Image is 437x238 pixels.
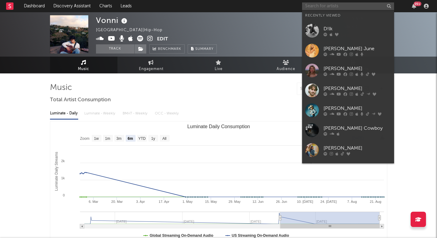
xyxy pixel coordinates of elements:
text: 3m [116,136,121,141]
div: [PERSON_NAME] June [324,45,391,52]
span: Total Artist Consumption [50,96,111,104]
button: Summary [188,44,217,54]
a: [PERSON_NAME] [302,160,394,180]
text: Zoom [80,136,90,141]
div: [GEOGRAPHIC_DATA] | Hip-Hop [96,27,170,34]
text: 1. May [182,200,193,203]
div: [PERSON_NAME] [324,144,391,152]
a: Audience [252,57,320,73]
text: 24. [DATE] [320,200,336,203]
text: Global Streaming On-Demand Audio [150,233,213,238]
button: Track [96,44,134,54]
text: 1m [105,136,110,141]
text: US Streaming On-Demand Audio [232,233,289,238]
div: Luminate - Daily [50,108,78,119]
a: [PERSON_NAME] [302,140,394,160]
div: 99 + [414,2,421,6]
text: Luminate Daily Consumption [187,124,250,129]
text: YTD [138,136,145,141]
a: [PERSON_NAME] June [302,41,394,61]
text: All [162,136,166,141]
span: Engagement [139,65,163,73]
a: Live [185,57,252,73]
text: 7. Aug [347,200,357,203]
text: 6. Mar [89,200,98,203]
text: 26. Jun [276,200,287,203]
span: Music [78,65,89,73]
a: Music [50,57,117,73]
div: [PERSON_NAME] [324,105,391,112]
a: [PERSON_NAME] Cowboy [302,120,394,140]
a: [PERSON_NAME] [302,80,394,100]
text: 3. Apr [136,200,145,203]
div: [PERSON_NAME] [324,65,391,72]
span: Summary [195,47,213,51]
span: Benchmark [158,46,181,53]
text: 6m [128,136,133,141]
text: 20. Mar [111,200,123,203]
div: Vonni [96,15,129,25]
a: Engagement [117,57,185,73]
button: Edit [157,35,168,43]
text: Luminate Daily Streams [54,152,58,191]
div: [PERSON_NAME] Cowboy [324,125,391,132]
div: Recently Viewed [305,12,391,19]
span: Live [215,65,223,73]
text: 0 [63,193,64,197]
text: 1k [61,176,65,180]
text: 17. Apr [159,200,169,203]
input: Search by song name or URL [297,87,362,91]
div: [PERSON_NAME] [324,85,391,92]
text: 1w [94,136,99,141]
button: 99+ [412,4,416,9]
input: Search for artists [302,2,394,10]
a: [PERSON_NAME] [302,61,394,80]
div: D!lk [324,25,391,32]
text: 12. Jun [252,200,263,203]
text: 29. May [228,200,241,203]
span: Audience [277,65,295,73]
text: 10. [DATE] [297,200,313,203]
text: 15. May [205,200,217,203]
text: 2k [61,159,65,163]
text: 1y [151,136,155,141]
text: 21. Aug [370,200,381,203]
a: Benchmark [149,44,185,54]
a: D!lk [302,21,394,41]
a: [PERSON_NAME] [302,100,394,120]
